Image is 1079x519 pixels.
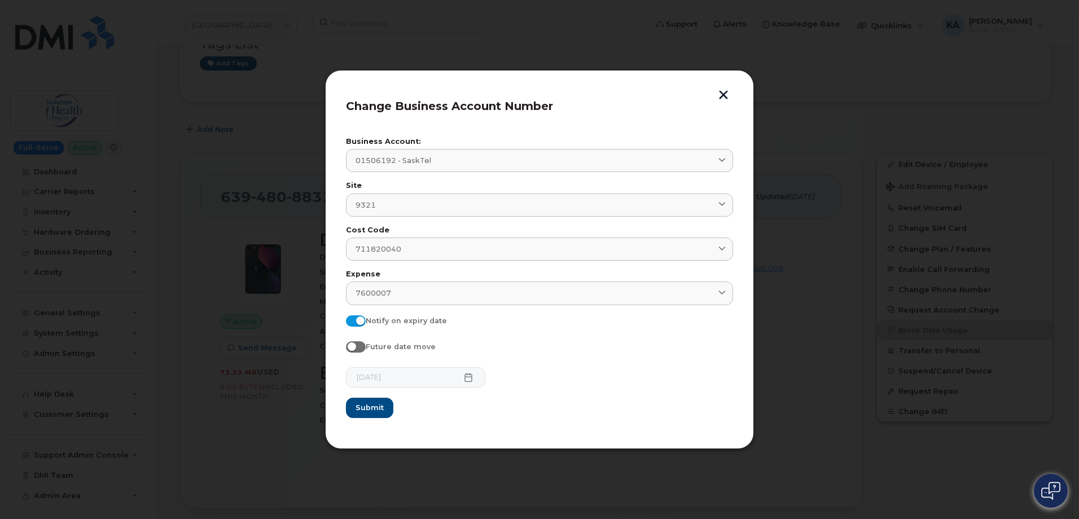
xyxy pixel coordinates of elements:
[346,227,733,234] label: Cost Code
[346,149,733,172] a: 01506192 - SaskTel
[346,237,733,261] a: 711820040
[346,271,733,278] label: Expense
[346,341,355,350] input: Future date move
[356,402,384,413] span: Submit
[346,282,733,305] a: 7600007
[1041,482,1060,500] img: Open chat
[366,342,436,351] span: Future date move
[356,155,431,166] span: 01506192 - SaskTel
[346,398,393,418] button: Submit
[356,244,401,254] span: 711820040
[356,288,391,298] span: 7600007
[346,99,553,113] span: Change Business Account Number
[366,316,447,325] span: Notify on expiry date
[346,315,355,324] input: Notify on expiry date
[346,182,733,190] label: Site
[346,138,733,146] label: Business Account:
[356,200,376,210] span: 9321
[346,193,733,217] a: 9321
